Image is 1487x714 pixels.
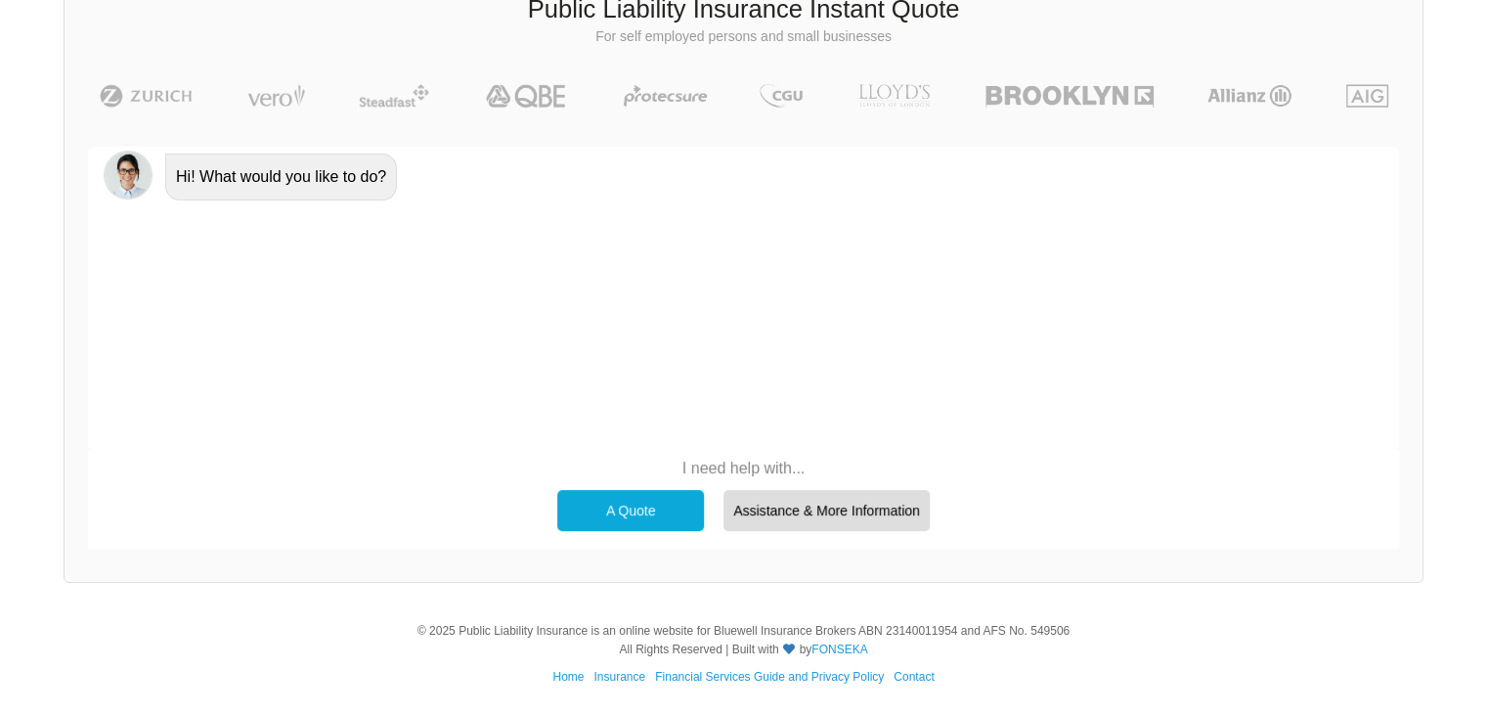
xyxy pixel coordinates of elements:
[848,84,941,108] img: LLOYD's | Public Liability Insurance
[655,670,884,684] a: Financial Services Guide and Privacy Policy
[165,154,397,201] div: Hi! What would you like to do?
[616,84,715,108] img: Protecsure | Public Liability Insurance
[351,84,437,108] img: Steadfast | Public Liability Insurance
[811,643,867,656] a: FONSEKA
[79,27,1408,47] p: For self employed persons and small businesses
[752,84,810,108] img: CGU | Public Liability Insurance
[474,84,580,108] img: QBE | Public Liability Insurance
[547,458,940,479] p: I need help with...
[1338,84,1396,108] img: AIG | Public Liability Insurance
[552,670,584,684] a: Home
[894,670,934,684] a: Contact
[239,84,314,108] img: Vero | Public Liability Insurance
[593,670,645,684] a: Insurance
[104,151,153,200] img: Chatbot | PLI
[1198,84,1301,108] img: Allianz | Public Liability Insurance
[91,84,201,108] img: Zurich | Public Liability Insurance
[557,490,704,531] div: A Quote
[723,490,930,531] div: Assistance & More Information
[978,84,1160,108] img: Brooklyn | Public Liability Insurance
